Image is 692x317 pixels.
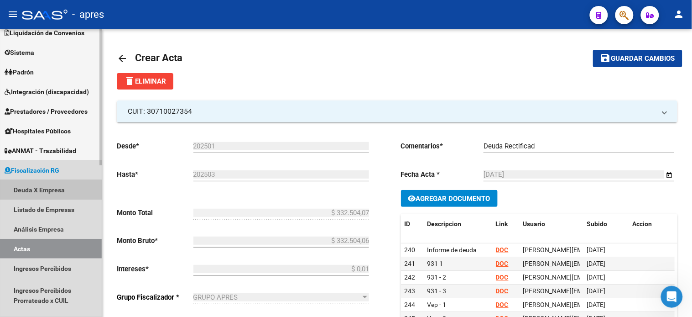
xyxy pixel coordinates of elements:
button: Agregar Documento [401,190,498,207]
span: Crear Acta [135,52,182,63]
span: Sistema [5,48,34,58]
span: Fiscalización RG [5,165,59,175]
span: 243 [405,287,416,295]
span: Prestadores / Proveedores [5,106,88,116]
span: - apres [72,5,104,25]
datatable-header-cell: Accion [629,214,675,234]
span: Descripcion [427,220,462,227]
span: [DATE] [587,274,606,281]
mat-icon: save [600,53,611,63]
p: Hasta [117,169,193,180]
span: Accion [633,220,652,227]
span: Usuario [523,220,546,227]
p: Grupo Fiscalizador * [117,292,193,302]
mat-panel-title: CUIT: 30710027354 [128,106,656,116]
p: Intereses [117,264,193,274]
p: Monto Bruto [117,236,193,246]
span: 242 [405,274,416,281]
a: DOC [496,246,509,254]
span: 931 1 [427,260,443,267]
span: [DATE] [587,287,606,295]
span: [DATE] [587,260,606,267]
span: ANMAT - Trazabilidad [5,146,76,156]
span: ID [405,220,411,227]
datatable-header-cell: Descripcion [424,214,492,234]
span: 931 - 2 [427,274,447,281]
span: 240 [405,246,416,254]
span: 931 - 3 [427,287,447,295]
mat-icon: delete [124,75,135,86]
span: Integración (discapacidad) [5,87,89,97]
a: DOC [496,274,509,281]
span: Liquidación de Convenios [5,28,84,38]
p: Monto Total [117,208,193,218]
button: Eliminar [117,73,173,90]
span: Subido [587,220,608,227]
span: [DATE] [587,301,606,308]
span: Hospitales Públicos [5,126,71,136]
p: Comentarios [401,141,484,151]
datatable-header-cell: Link [492,214,520,234]
span: 241 [405,260,416,267]
span: Vep - 1 [427,301,447,308]
span: Eliminar [124,77,166,85]
span: Guardar cambios [611,55,675,63]
datatable-header-cell: ID [401,214,424,234]
span: [DATE] [587,246,606,254]
p: Fecha Acta * [401,169,484,180]
span: Agregar Documento [416,195,490,203]
mat-expansion-panel-header: CUIT: 30710027354 [117,100,677,122]
a: DOC [496,301,509,308]
a: DOC [496,287,509,295]
a: DOC [496,260,509,267]
mat-icon: arrow_back [117,53,128,64]
span: Informe de deuda [427,246,477,254]
mat-icon: person [674,9,685,20]
button: Guardar cambios [593,50,682,67]
span: Link [496,220,508,227]
iframe: Intercom live chat [661,286,683,308]
span: GRUPO APRES [193,293,238,301]
mat-icon: menu [7,9,18,20]
datatable-header-cell: Subido [583,214,629,234]
span: 244 [405,301,416,308]
datatable-header-cell: Usuario [520,214,583,234]
p: Desde [117,141,193,151]
span: Padrón [5,67,34,77]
